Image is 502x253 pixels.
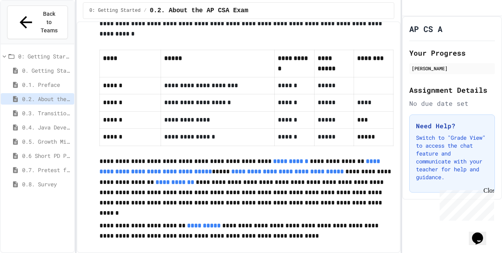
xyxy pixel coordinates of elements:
h2: Your Progress [409,47,495,58]
iframe: chat widget [469,221,494,245]
h3: Need Help? [416,121,488,131]
span: 0.2. About the AP CSA Exam [150,6,248,15]
span: / [144,7,146,14]
span: 0. Getting Started [22,66,71,75]
div: [PERSON_NAME] [412,65,493,72]
iframe: chat widget [436,187,494,221]
span: 0.8. Survey [22,180,71,188]
span: 0: Getting Started [18,52,71,60]
span: 0.5. Growth Mindset and Pair Programming [22,137,71,146]
button: Back to Teams [7,6,68,39]
span: 0.2. About the AP CSA Exam [22,95,71,103]
div: Chat with us now!Close [3,3,54,50]
span: 0.4. Java Development Environments [22,123,71,131]
div: No due date set [409,99,495,108]
span: 0.6 Short PD Pretest [22,152,71,160]
h1: AP CS A [409,23,442,34]
span: 0.1. Preface [22,81,71,89]
span: Back to Teams [40,10,58,35]
span: 0: Getting Started [90,7,141,14]
p: Switch to "Grade View" to access the chat feature and communicate with your teacher for help and ... [416,134,488,181]
span: 0.3. Transitioning from AP CSP to AP CSA [22,109,71,117]
span: 0.7. Pretest for the AP CSA Exam [22,166,71,174]
h2: Assignment Details [409,84,495,96]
